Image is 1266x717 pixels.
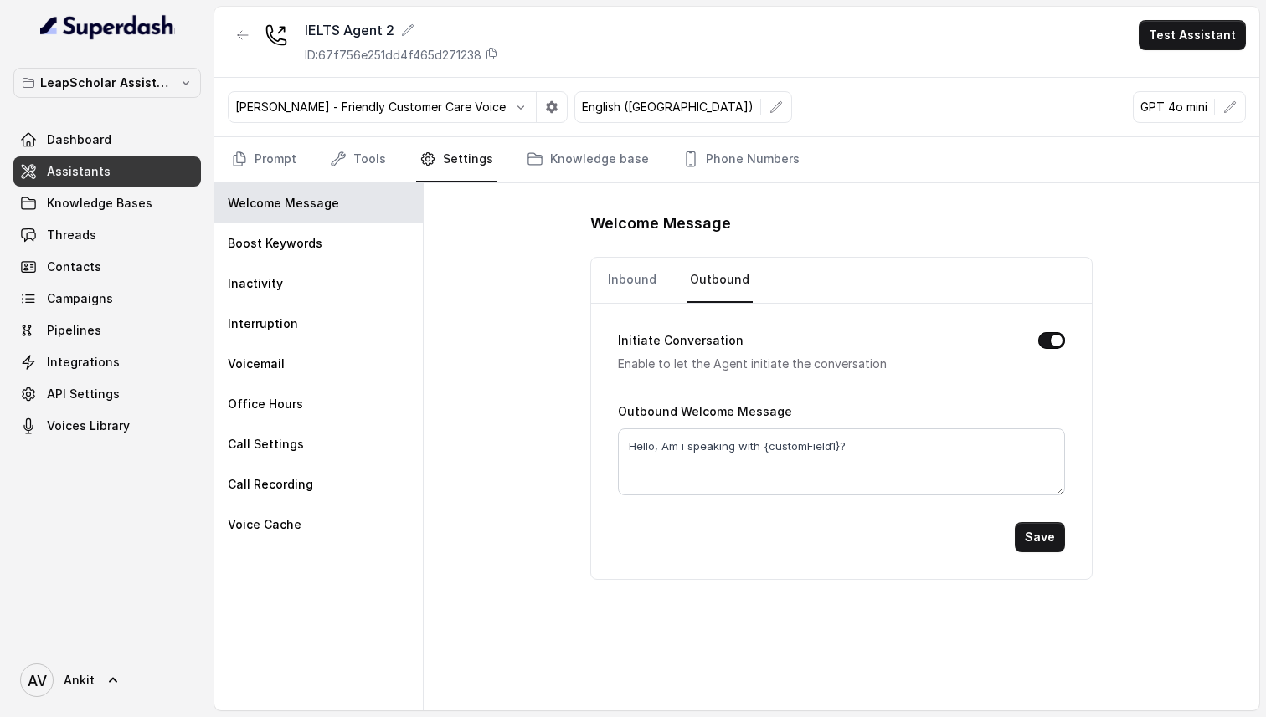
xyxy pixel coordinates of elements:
[1139,20,1246,50] button: Test Assistant
[13,411,201,441] a: Voices Library
[228,436,304,453] p: Call Settings
[64,672,95,689] span: Ankit
[13,220,201,250] a: Threads
[28,672,47,689] text: AV
[523,137,652,182] a: Knowledge base
[13,188,201,218] a: Knowledge Bases
[13,379,201,409] a: API Settings
[679,137,803,182] a: Phone Numbers
[228,396,303,412] p: Office Hours
[228,516,301,533] p: Voice Cache
[590,210,1093,237] h1: Welcome Message
[47,322,101,339] span: Pipelines
[1140,99,1207,115] p: GPT 4o mini
[305,47,481,64] p: ID: 67f756e251dd4f465d271238
[40,73,174,93] p: LeapScholar Assistant
[228,315,298,332] p: Interruption
[13,125,201,155] a: Dashboard
[228,235,322,252] p: Boost Keywords
[40,13,175,40] img: light.svg
[1015,522,1065,552] button: Save
[47,354,120,371] span: Integrations
[47,195,152,212] span: Knowledge Bases
[13,315,201,346] a: Pipelines
[687,258,753,303] a: Outbound
[618,330,744,351] label: Initiate Conversation
[47,227,96,243] span: Threads
[582,99,754,115] p: English ([GEOGRAPHIC_DATA])
[13,252,201,282] a: Contacts
[235,99,506,115] p: [PERSON_NAME] - Friendly Customer Care Voice
[228,476,313,493] p: Call Recording
[228,356,285,372] p: Voicemail
[228,137,1246,182] nav: Tabs
[228,275,283,292] p: Inactivity
[618,428,1065,495] textarea: Hello, Am i speaking with {customField1}?
[13,657,201,704] a: Ankit
[416,137,497,182] a: Settings
[327,137,389,182] a: Tools
[228,195,339,212] p: Welcome Message
[47,417,130,434] span: Voices Library
[228,137,300,182] a: Prompt
[605,258,1078,303] nav: Tabs
[47,259,101,275] span: Contacts
[47,386,120,402] span: API Settings
[47,131,111,148] span: Dashboard
[618,354,1011,374] p: Enable to let the Agent initiate the conversation
[13,68,201,98] button: LeapScholar Assistant
[605,258,660,303] a: Inbound
[618,404,792,418] label: Outbound Welcome Message
[305,20,498,40] div: IELTS Agent 2
[13,347,201,377] a: Integrations
[47,290,113,307] span: Campaigns
[13,156,201,187] a: Assistants
[13,284,201,314] a: Campaigns
[47,163,111,180] span: Assistants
